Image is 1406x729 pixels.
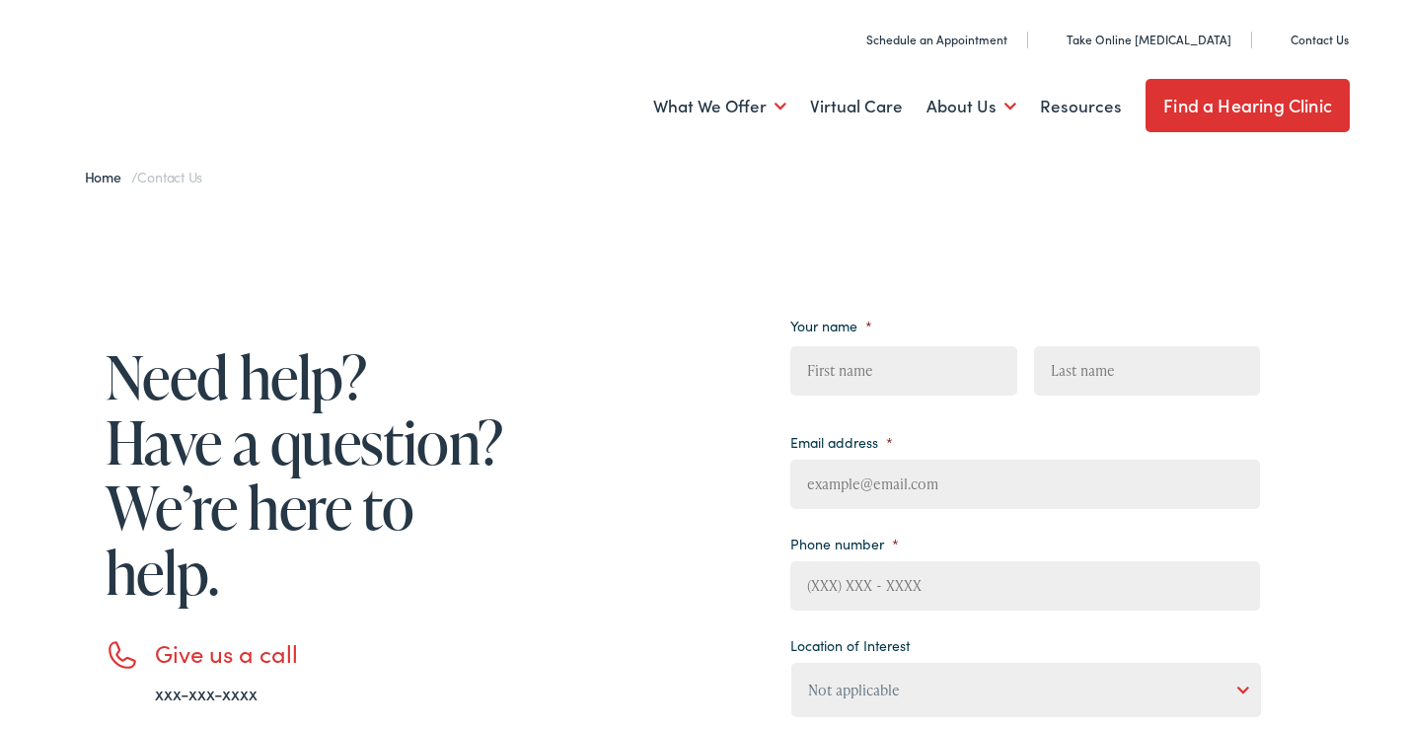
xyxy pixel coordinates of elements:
[790,317,872,334] label: Your name
[1045,30,1059,49] img: utility icon
[790,535,899,552] label: Phone number
[790,433,893,451] label: Email address
[1146,79,1350,132] a: Find a Hearing Clinic
[1269,31,1349,47] a: Contact Us
[790,346,1016,396] input: First name
[1269,30,1283,49] img: utility icon
[106,344,510,605] h1: Need help? Have a question? We’re here to help.
[810,70,903,143] a: Virtual Care
[790,561,1260,611] input: (XXX) XXX - XXXX
[1040,70,1122,143] a: Resources
[155,639,510,668] h3: Give us a call
[653,70,786,143] a: What We Offer
[790,460,1260,509] input: example@email.com
[845,31,1007,47] a: Schedule an Appointment
[1045,31,1231,47] a: Take Online [MEDICAL_DATA]
[790,636,910,654] label: Location of Interest
[155,681,258,705] a: xxx-xxx-xxxx
[1034,346,1260,396] input: Last name
[926,70,1016,143] a: About Us
[845,30,858,49] img: utility icon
